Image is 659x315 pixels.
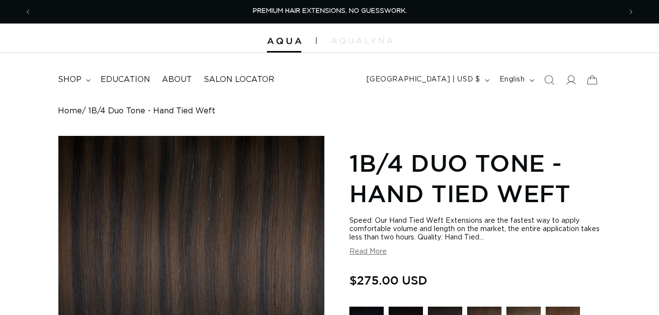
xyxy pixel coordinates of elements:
[349,248,387,256] button: Read More
[17,2,39,21] button: Previous announcement
[95,69,156,91] a: Education
[494,71,538,89] button: English
[253,8,407,14] span: PREMIUM HAIR EXTENSIONS. NO GUESSWORK.
[267,38,301,45] img: Aqua Hair Extensions
[198,69,280,91] a: Salon Locator
[620,2,642,21] button: Next announcement
[156,69,198,91] a: About
[349,148,601,209] h1: 1B/4 Duo Tone - Hand Tied Weft
[349,271,427,289] span: $275.00 USD
[349,217,601,242] div: Speed: Our Hand Tied Weft Extensions are the fastest way to apply comfortable volume and length o...
[88,106,215,116] span: 1B/4 Duo Tone - Hand Tied Weft
[52,69,95,91] summary: shop
[361,71,494,89] button: [GEOGRAPHIC_DATA] | USD $
[500,75,525,85] span: English
[58,106,82,116] a: Home
[538,69,560,91] summary: Search
[204,75,274,85] span: Salon Locator
[58,106,601,116] nav: breadcrumbs
[162,75,192,85] span: About
[101,75,150,85] span: Education
[367,75,480,85] span: [GEOGRAPHIC_DATA] | USD $
[331,38,393,44] img: aqualyna.com
[58,75,81,85] span: shop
